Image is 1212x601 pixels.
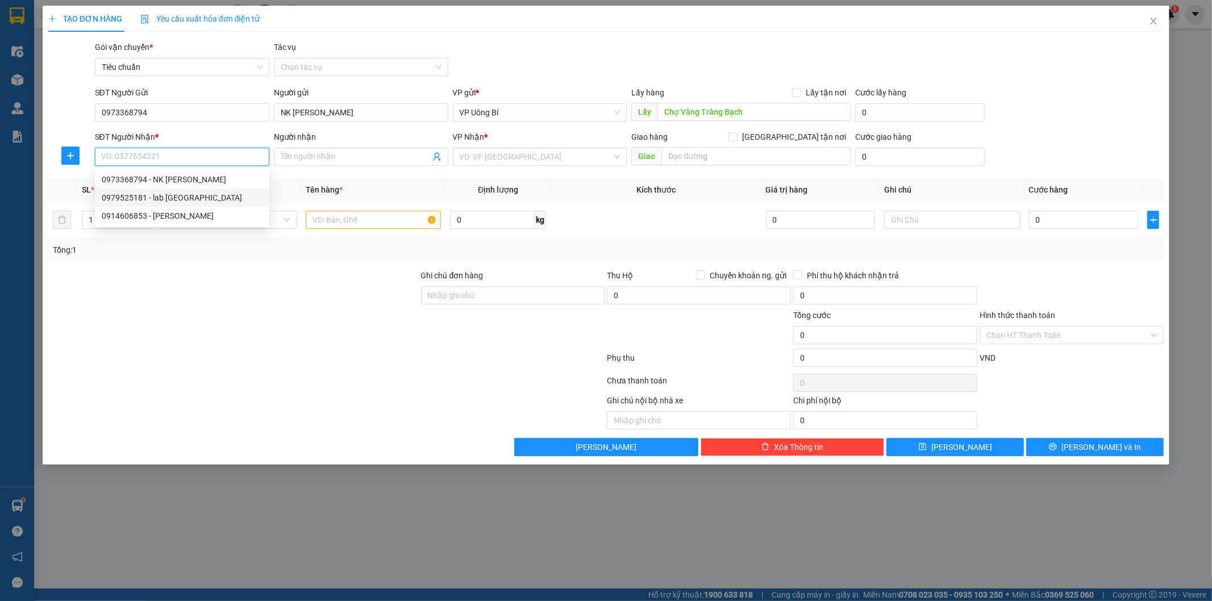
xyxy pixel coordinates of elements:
[880,179,1024,201] th: Ghi chú
[95,189,269,207] div: 0979525181 - lab Phú Thành
[478,185,518,194] span: Định lượng
[421,271,484,280] label: Ghi chú đơn hàng
[1147,211,1160,229] button: plus
[12,6,107,30] strong: Công ty TNHH Phúc Xuyên
[980,311,1055,320] label: Hình thức thanh toán
[140,14,260,23] span: Yêu cầu xuất hóa đơn điện tử
[802,269,903,282] span: Phí thu hộ khách nhận trả
[657,103,851,121] input: Dọc đường
[576,441,636,453] span: [PERSON_NAME]
[855,103,985,122] input: Cước lấy hàng
[432,152,442,161] span: user-add
[274,131,448,143] div: Người nhận
[793,394,977,411] div: Chi phí nội bộ
[1138,6,1169,37] button: Close
[535,211,546,229] span: kg
[453,86,627,99] div: VP gửi
[766,185,808,194] span: Giá trị hàng
[95,207,269,225] div: 0914606853 - Chị Linh
[631,147,661,165] span: Giao
[95,43,153,52] span: Gói vận chuyển
[661,147,851,165] input: Dọc đường
[274,86,448,99] div: Người gửi
[607,411,791,429] input: Nhập ghi chú
[631,88,664,97] span: Lấy hàng
[884,211,1020,229] input: Ghi Chú
[606,352,793,372] div: Phụ thu
[1049,443,1057,452] span: printer
[5,33,114,73] span: Gửi hàng [GEOGRAPHIC_DATA]: Hotline:
[53,244,468,256] div: Tổng: 1
[636,185,676,194] span: Kích thước
[1061,441,1141,453] span: [PERSON_NAME] và In
[102,191,263,204] div: 0979525181 - lab [GEOGRAPHIC_DATA]
[631,103,657,121] span: Lấy
[793,311,831,320] span: Tổng cước
[48,15,56,23] span: plus
[980,353,996,362] span: VND
[102,59,263,76] span: Tiêu chuẩn
[631,132,668,141] span: Giao hàng
[1149,16,1158,26] span: close
[705,269,791,282] span: Chuyển khoản ng. gửi
[855,148,985,166] input: Cước giao hàng
[855,88,906,97] label: Cước lấy hàng
[274,43,297,52] label: Tác vụ
[1029,185,1068,194] span: Cước hàng
[607,394,791,411] div: Ghi chú nội bộ nhà xe
[10,76,109,106] span: Gửi hàng Hạ Long: Hotline:
[53,211,71,229] button: delete
[606,374,793,394] div: Chưa thanh toán
[102,173,263,186] div: 0973368794 - NK [PERSON_NAME]
[931,441,992,453] span: [PERSON_NAME]
[82,185,91,194] span: SL
[701,438,885,456] button: deleteXóa Thông tin
[421,286,605,304] input: Ghi chú đơn hàng
[95,170,269,189] div: 0973368794 - NK Gia Đình Cổ Lễ
[306,211,442,229] input: VD: Bàn, Ghế
[774,441,823,453] span: Xóa Thông tin
[102,210,263,222] div: 0914606853 - [PERSON_NAME]
[607,271,633,280] span: Thu Hộ
[460,104,620,121] span: VP Uông Bí
[855,132,911,141] label: Cước giao hàng
[140,15,149,24] img: icon
[1148,215,1159,224] span: plus
[886,438,1024,456] button: save[PERSON_NAME]
[95,131,269,143] div: SĐT Người Nhận
[919,443,927,452] span: save
[453,132,485,141] span: VP Nhận
[514,438,698,456] button: [PERSON_NAME]
[24,53,114,73] strong: 0888 827 827 - 0848 827 827
[48,14,122,23] span: TẠO ĐƠN HÀNG
[761,443,769,452] span: delete
[62,151,79,160] span: plus
[6,43,114,63] strong: 024 3236 3236 -
[306,185,343,194] span: Tên hàng
[61,147,80,165] button: plus
[738,131,851,143] span: [GEOGRAPHIC_DATA] tận nơi
[766,211,875,229] input: 0
[801,86,851,99] span: Lấy tận nơi
[1026,438,1164,456] button: printer[PERSON_NAME] và In
[95,86,269,99] div: SĐT Người Gửi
